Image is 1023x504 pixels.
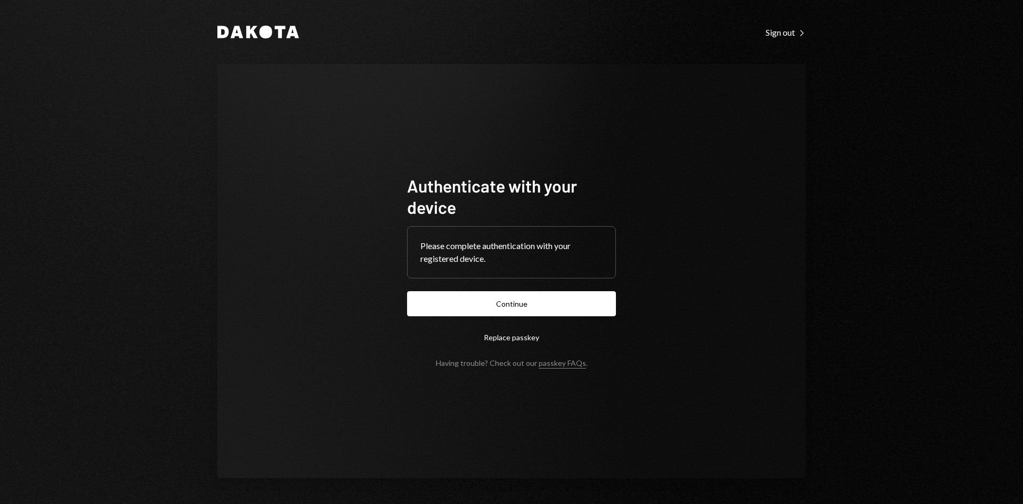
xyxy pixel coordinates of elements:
[766,27,806,38] div: Sign out
[436,358,588,367] div: Having trouble? Check out our .
[407,325,616,350] button: Replace passkey
[407,175,616,218] h1: Authenticate with your device
[539,358,586,369] a: passkey FAQs
[420,239,603,265] div: Please complete authentication with your registered device.
[407,291,616,316] button: Continue
[766,26,806,38] a: Sign out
